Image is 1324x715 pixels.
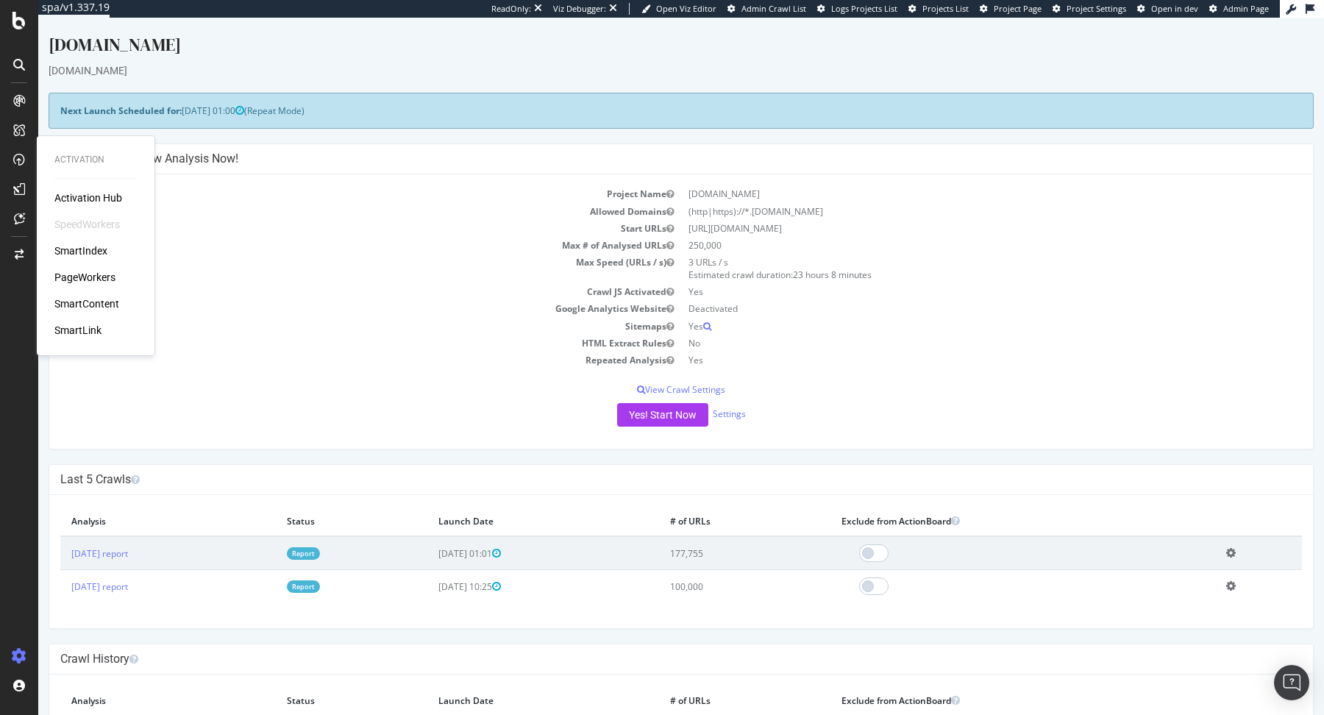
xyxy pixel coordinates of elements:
th: Exclude from ActionBoard [792,668,1177,698]
p: View Crawl Settings [22,366,1264,378]
td: Sitemaps [22,300,643,317]
a: SmartLink [54,323,102,338]
a: Logs Projects List [817,3,897,15]
th: Exclude from ActionBoard [792,488,1177,519]
td: Yes [643,334,1264,351]
a: [DATE] report [33,530,90,542]
a: Project Settings [1053,3,1126,15]
td: 100,000 [621,552,792,586]
a: Admin Page [1209,3,1269,15]
span: Projects List [922,3,969,14]
td: Yes [643,300,1264,317]
td: Max # of Analysed URLs [22,219,643,236]
td: Yes [643,266,1264,282]
th: Launch Date [389,668,621,698]
td: No [643,317,1264,334]
td: 250,000 [643,219,1264,236]
td: (http|https)://*.[DOMAIN_NAME] [643,185,1264,202]
a: Admin Crawl List [727,3,806,15]
td: Max Speed (URLs / s) [22,236,643,266]
td: 3 URLs / s Estimated crawl duration: [643,236,1264,266]
span: Project Settings [1067,3,1126,14]
th: Analysis [22,488,238,519]
div: Open Intercom Messenger [1274,665,1309,700]
td: Google Analytics Website [22,282,643,299]
a: Open in dev [1137,3,1198,15]
h4: Last 5 Crawls [22,455,1264,469]
td: Crawl JS Activated [22,266,643,282]
strong: Next Launch Scheduled for: [22,87,143,99]
td: HTML Extract Rules [22,317,643,334]
a: Report [249,530,282,542]
a: PageWorkers [54,270,115,285]
div: [DOMAIN_NAME] [10,15,1275,46]
td: 177,755 [621,519,792,552]
td: Repeated Analysis [22,334,643,351]
a: Report [249,563,282,575]
th: # of URLs [621,668,792,698]
span: 23 hours 8 minutes [755,251,833,263]
span: Open Viz Editor [656,3,716,14]
a: Project Page [980,3,1042,15]
a: Settings [675,390,708,402]
span: Admin Crawl List [741,3,806,14]
a: SmartContent [54,296,119,311]
td: Allowed Domains [22,185,643,202]
div: ReadOnly: [491,3,531,15]
span: Project Page [994,3,1042,14]
th: Analysis [22,668,238,698]
a: Open Viz Editor [641,3,716,15]
a: Projects List [908,3,969,15]
td: [URL][DOMAIN_NAME] [643,202,1264,219]
a: SmartIndex [54,243,107,258]
div: (Repeat Mode) [10,75,1275,111]
h4: Crawl History [22,634,1264,649]
a: [DATE] report [33,563,90,575]
a: Activation Hub [54,191,122,205]
td: [DOMAIN_NAME] [643,168,1264,185]
span: Admin Page [1223,3,1269,14]
span: [DATE] 10:25 [400,563,463,575]
td: Start URLs [22,202,643,219]
span: Logs Projects List [831,3,897,14]
th: Status [238,488,389,519]
th: # of URLs [621,488,792,519]
th: Status [238,668,389,698]
span: [DATE] 01:00 [143,87,206,99]
div: SpeedWorkers [54,217,120,232]
td: Deactivated [643,282,1264,299]
button: Yes! Start Now [579,385,670,409]
th: Launch Date [389,488,621,519]
td: Project Name [22,168,643,185]
span: [DATE] 01:01 [400,530,463,542]
div: [DOMAIN_NAME] [10,46,1275,60]
h4: Configure your New Analysis Now! [22,134,1264,149]
div: Viz Debugger: [553,3,606,15]
div: Activation [54,154,137,166]
span: Open in dev [1151,3,1198,14]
